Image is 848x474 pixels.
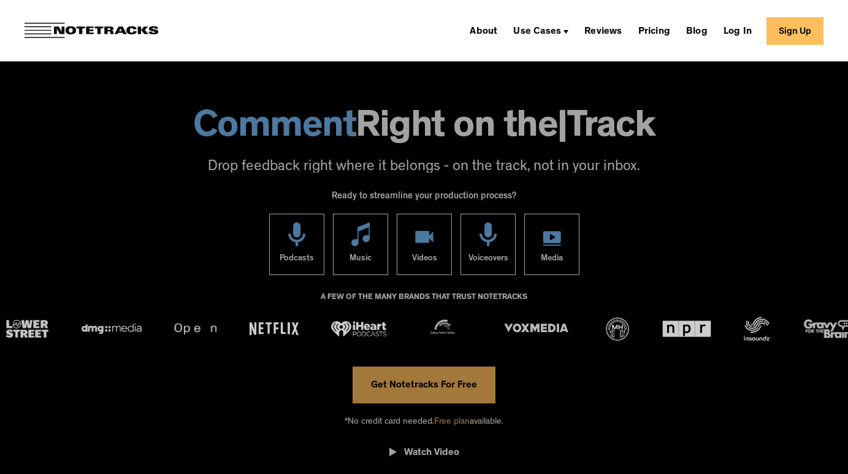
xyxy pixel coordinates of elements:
span: Comment [193,110,356,148]
a: About [465,21,502,41]
a: Voiceovers [460,214,516,275]
a: Podcasts [269,214,324,275]
div: Use Cases [513,27,561,37]
div: *No credit card needed. available. [345,403,503,438]
a: open lightbox [389,438,459,472]
div: Music [350,246,372,274]
div: Use Cases [508,21,573,41]
div: Media [541,246,563,274]
div: Videos [411,246,437,274]
div: A FEW OF THE MANY BRANDS THAT TRUST NOTETRACKS [321,287,527,321]
span: | [557,110,567,148]
a: Blog [681,21,712,41]
a: Pricing [633,21,675,41]
div: Watch Video [404,447,459,459]
div: Voiceovers [468,246,508,274]
a: Sign Up [766,17,823,45]
a: Log In [719,21,757,41]
a: Media [524,214,579,275]
div: Podcasts [280,246,314,274]
a: Reviews [579,21,627,41]
a: Get Notetracks For Free [353,367,495,403]
a: Videos [397,214,452,275]
a: Music [333,214,388,275]
p: Drop feedback right where it belongs - on the track, not in your inbox. [12,157,836,178]
div: Ready to streamline your production process? [332,184,516,214]
span: Free plan [434,418,470,427]
h1: Right on the Track [12,110,836,148]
